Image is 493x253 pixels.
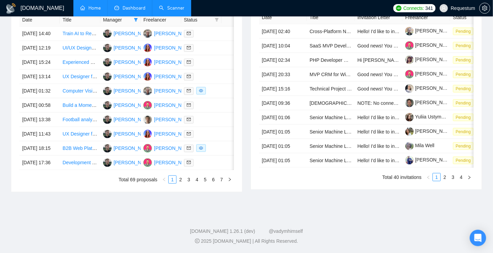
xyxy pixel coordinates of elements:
[19,55,60,70] td: [DATE] 15:24
[154,101,193,109] div: [PERSON_NAME]
[160,175,168,184] li: Previous Page
[193,176,201,183] a: 4
[154,73,193,80] div: [PERSON_NAME]
[405,114,455,120] a: Yuliia Ustymymova
[19,98,60,113] td: [DATE] 00:58
[100,13,141,27] th: Manager
[217,175,226,184] li: 7
[114,5,119,10] span: dashboard
[441,6,446,11] span: user
[143,44,152,52] img: IP
[307,110,355,125] td: Senior Machine Learning Engineer Python Backend Production Algorithms & Data Pipelines
[453,56,474,64] span: Pending
[259,82,307,96] td: [DATE] 15:16
[453,28,476,34] a: Pending
[310,43,488,48] a: SaaS MVP Development — Agentic AI BPO for SMEs in the [GEOGRAPHIC_DATA]
[355,11,403,24] th: Invitation Letter
[103,130,112,138] img: AS
[404,4,424,12] span: Connects:
[307,39,355,53] td: SaaS MVP Development — Agentic AI BPO for SMEs in the Philippines
[453,129,476,134] a: Pending
[453,86,476,91] a: Pending
[307,96,355,110] td: Native Speakers of Tamil – Talent Bench for Future Managed Services Recording Projects
[143,59,193,65] a: IP[PERSON_NAME]
[405,56,414,64] img: c1r46FZWDF272hwS8y35vKh3TA0foOzbJmjbqYnhBo2rDWZqajwuat7Ex5rHv6Qmc8
[159,5,184,11] a: searchScanner
[199,146,203,150] span: eye
[103,115,112,124] img: AS
[19,70,60,84] td: [DATE] 13:14
[453,157,476,163] a: Pending
[114,73,153,80] div: [PERSON_NAME]
[143,131,193,136] a: IP[PERSON_NAME]
[210,176,217,183] a: 6
[103,88,153,93] a: AS[PERSON_NAME]
[405,113,414,122] img: c1A1YXFeW4rKCAx-3xl3nEKVNEBJ_N0qy65txT_64hSqlygI7RcR1kUJ3D92sJ_NJl
[310,29,487,34] a: Cross-Platform Native App and Firmware Development for BLE Training Peripherals
[154,116,193,123] div: [PERSON_NAME]
[453,100,476,106] a: Pending
[80,5,101,11] a: homeHome
[143,72,152,81] img: IP
[479,3,490,14] button: setting
[103,102,153,108] a: AS[PERSON_NAME]
[405,28,454,33] a: [PERSON_NAME]
[143,29,152,38] img: PG
[405,100,454,105] a: [PERSON_NAME]
[453,157,474,164] span: Pending
[162,178,166,182] span: left
[201,175,209,184] li: 5
[141,13,181,27] th: Freelancer
[143,73,193,79] a: IP[PERSON_NAME]
[187,146,191,150] span: mail
[185,176,193,183] a: 3
[103,44,112,52] img: AS
[143,144,152,153] img: DB
[177,176,184,183] a: 2
[160,175,168,184] button: left
[114,130,153,138] div: [PERSON_NAME]
[185,175,193,184] li: 3
[103,116,153,122] a: AS[PERSON_NAME]
[405,70,414,79] img: c1eXUdwHc_WaOcbpPFtMJupqop6zdMumv1o7qBBEoYRQ7Y2b-PMuosOa1Pnj0gGm9V
[19,141,60,156] td: [DATE] 18:15
[453,57,476,62] a: Pending
[480,5,490,11] span: setting
[62,74,134,79] a: UX Designer for SaaS application
[187,74,191,79] span: mail
[168,175,177,184] li: 1
[19,27,60,41] td: [DATE] 14:40
[103,158,112,167] img: AS
[143,130,152,138] img: IP
[60,13,100,27] th: Title
[307,82,355,96] td: Technical Project Manager on an ongoing basis
[103,29,112,38] img: AS
[310,86,410,92] a: Technical Project Manager on an ongoing basis
[259,67,307,82] td: [DATE] 20:33
[132,15,139,25] span: filter
[465,173,474,181] button: right
[169,176,176,183] a: 1
[449,173,457,181] li: 3
[60,127,100,141] td: UX Designer for Mobile Consumer App
[143,58,152,67] img: IP
[114,116,153,123] div: [PERSON_NAME]
[190,228,255,234] a: [DOMAIN_NAME] 1.26.1 (dev)
[60,113,100,127] td: Football analytics with Computer Vision
[426,175,431,180] span: left
[143,158,152,167] img: DB
[201,176,209,183] a: 5
[154,30,193,37] div: [PERSON_NAME]
[143,116,193,122] a: VS[PERSON_NAME]
[424,173,433,181] button: left
[19,41,60,55] td: [DATE] 12:19
[405,128,454,134] a: [PERSON_NAME]
[457,173,465,181] a: 4
[60,70,100,84] td: UX Designer for SaaS application
[425,4,433,12] span: 341
[143,88,193,93] a: PG[PERSON_NAME]
[453,143,476,149] a: Pending
[60,84,100,98] td: Computer Vision Tech Lead
[60,27,100,41] td: Train AI to Recognize Furniture Items in Floor Plans (Google AutoML Vision / Vertex AI)
[259,110,307,125] td: [DATE] 01:06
